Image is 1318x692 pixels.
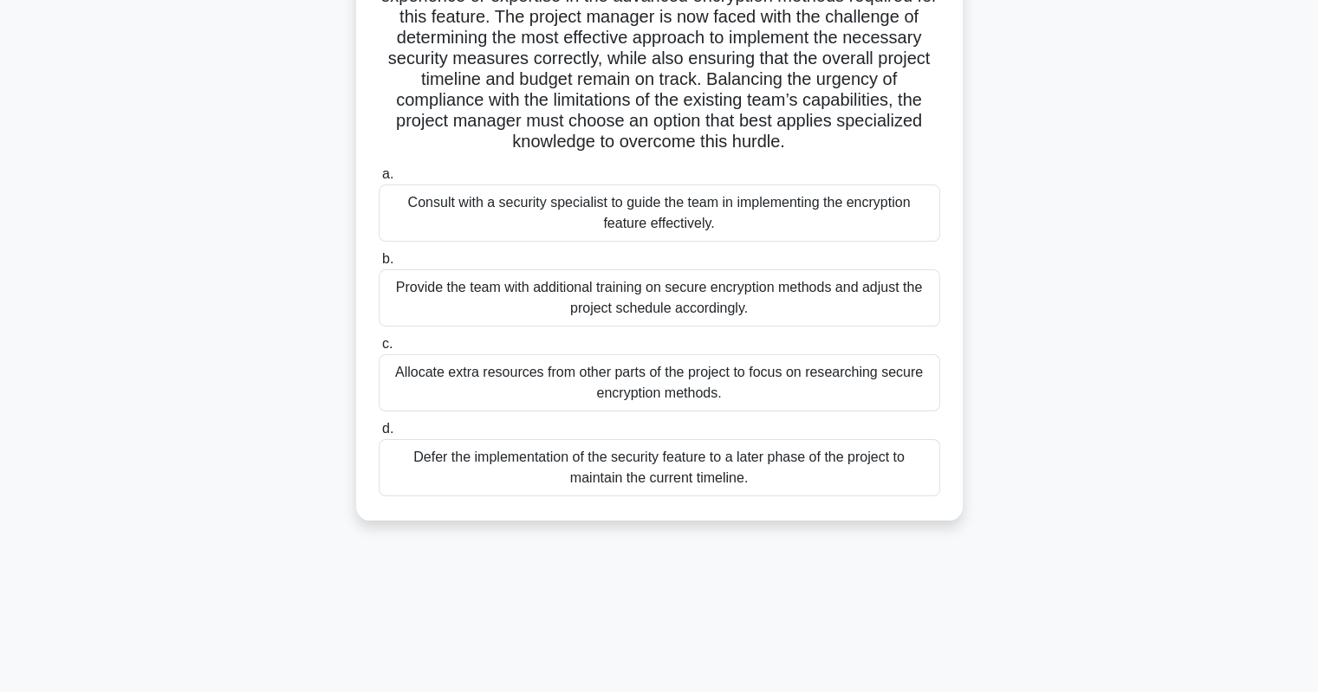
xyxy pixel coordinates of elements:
[382,421,393,436] span: d.
[379,184,940,242] div: Consult with a security specialist to guide the team in implementing the encryption feature effec...
[382,336,393,351] span: c.
[382,166,393,181] span: a.
[382,251,393,266] span: b.
[379,269,940,327] div: Provide the team with additional training on secure encryption methods and adjust the project sch...
[379,439,940,496] div: Defer the implementation of the security feature to a later phase of the project to maintain the ...
[379,354,940,411] div: Allocate extra resources from other parts of the project to focus on researching secure encryptio...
